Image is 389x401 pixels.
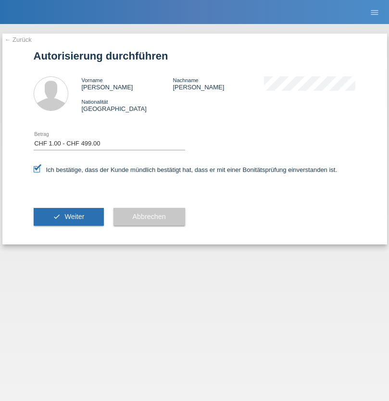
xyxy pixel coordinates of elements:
[365,9,384,15] a: menu
[64,213,84,220] span: Weiter
[113,208,185,226] button: Abbrechen
[82,98,173,112] div: [GEOGRAPHIC_DATA]
[34,50,356,62] h1: Autorisierung durchführen
[173,77,198,83] span: Nachname
[82,99,108,105] span: Nationalität
[34,166,338,173] label: Ich bestätige, dass der Kunde mündlich bestätigt hat, dass er mit einer Bonitätsprüfung einversta...
[53,213,61,220] i: check
[370,8,379,17] i: menu
[133,213,166,220] span: Abbrechen
[34,208,104,226] button: check Weiter
[82,77,103,83] span: Vorname
[173,76,264,91] div: [PERSON_NAME]
[82,76,173,91] div: [PERSON_NAME]
[5,36,32,43] a: ← Zurück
